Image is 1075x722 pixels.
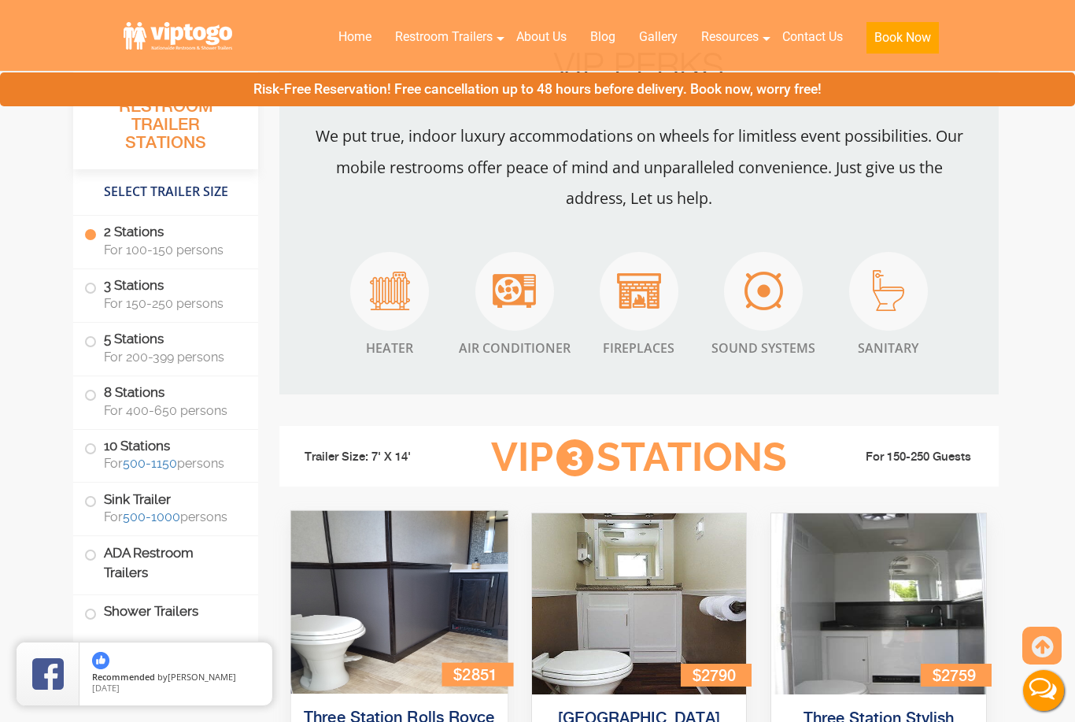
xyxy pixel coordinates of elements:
[370,272,410,310] img: an icon of Heater
[84,216,247,265] label: 2 Stations
[73,177,258,207] h4: Select Trailer Size
[290,434,467,481] li: Trailer Size: 7' X 14'
[291,511,508,694] img: Side view of three station restroom trailer with three separate doors with signs
[771,513,986,694] img: Side view of three station restroom trailer with three separate doors with signs
[467,436,811,479] h3: VIP Stations
[104,243,239,257] span: For 100-150 persons
[84,483,247,531] label: Sink Trailer
[84,269,247,318] label: 3 Stations
[600,339,678,357] span: Fireplaces
[84,430,247,479] label: 10 Stations
[617,273,661,309] img: an icon of Air Fire Place
[84,323,247,372] label: 5 Stations
[123,509,180,524] a: 500-1000
[532,513,747,694] img: Side view of three station restroom trailer with three separate doors with signs
[441,663,513,686] div: $2851
[92,682,120,694] span: [DATE]
[168,671,236,683] span: [PERSON_NAME]
[681,664,752,687] div: $2790
[504,20,578,54] a: About Us
[711,339,815,357] span: Sound Systems
[92,671,155,683] span: Recommended
[459,339,571,357] span: Air Conditioner
[92,652,109,669] img: thumbs up icon
[350,339,429,357] span: Heater
[123,456,177,471] a: 500-1150
[866,22,939,54] button: Book Now
[73,75,258,169] h3: All Portable Restroom Trailer Stations
[327,20,383,54] a: Home
[627,20,689,54] a: Gallery
[104,456,239,471] span: For persons
[689,20,770,54] a: Resources
[383,20,504,54] a: Restroom Trailers
[493,274,536,308] img: an icon of Air Conditioner
[873,270,904,311] img: an icon of Air Sanitary
[556,439,593,476] span: 3
[849,339,928,357] span: Sanitary
[811,448,988,467] li: For 150-250 Guests
[84,536,247,590] label: ADA Restroom Trailers
[311,120,967,213] p: We put true, indoor luxury accommodations on wheels for limitless event possibilities. Our mobile...
[855,20,951,63] a: Book Now
[104,403,239,418] span: For 400-650 persons
[104,509,239,524] span: For persons
[84,595,247,629] label: Shower Trailers
[744,272,783,310] img: an icon of Air Sound System
[104,350,239,365] span: For 200-399 persons
[32,658,64,690] img: Review Rating
[1012,659,1075,722] button: Live Chat
[92,672,260,683] span: by
[104,296,239,311] span: For 150-250 persons
[578,20,627,54] a: Blog
[84,376,247,425] label: 8 Stations
[921,664,992,687] div: $2759
[770,20,855,54] a: Contact Us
